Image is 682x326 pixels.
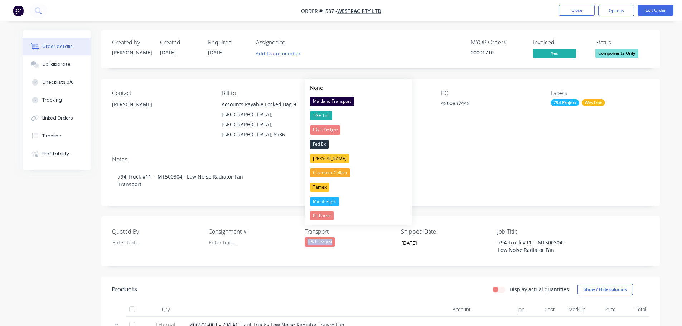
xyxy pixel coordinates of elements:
span: [DATE] [208,49,224,56]
div: Accounts Payable Locked Bag 9[GEOGRAPHIC_DATA], [GEOGRAPHIC_DATA], [GEOGRAPHIC_DATA], 6936 [222,99,320,140]
button: Fed Ex [305,137,412,151]
button: Linked Orders [23,109,91,127]
div: [PERSON_NAME] [310,154,349,163]
span: Order #1587 - [301,8,337,14]
div: Customer Collect [310,168,350,177]
button: Components Only [595,49,638,59]
button: Tamex [305,180,412,194]
div: Job [474,302,527,317]
div: [PERSON_NAME] [112,49,151,56]
div: Linked Orders [42,115,73,121]
div: TGE Toll [310,111,332,120]
input: Enter date [396,238,485,248]
span: Components Only [595,49,638,58]
div: Price [588,302,619,317]
a: WesTrac Pty Ltd [337,8,381,14]
div: Tamex [310,183,329,192]
button: Timeline [23,127,91,145]
div: Cost [527,302,558,317]
span: [DATE] [160,49,176,56]
button: Options [598,5,634,16]
div: Profitability [42,151,69,157]
button: Mainfreight [305,194,412,209]
div: Mainfreight [310,197,339,206]
button: Collaborate [23,55,91,73]
div: 00001710 [471,49,524,56]
button: TGE Toll [305,108,412,123]
div: None [310,84,323,92]
label: Display actual quantities [509,286,569,293]
div: 794 Project [551,99,579,106]
div: Collaborate [42,61,71,68]
button: [PERSON_NAME] [305,151,412,166]
div: Status [595,39,649,46]
div: [PERSON_NAME] [112,99,210,110]
button: Order details [23,38,91,55]
div: Required [208,39,247,46]
div: MYOB Order # [471,39,524,46]
button: Pit Patrol [305,209,412,223]
label: Quoted By [112,227,202,236]
label: Transport [305,227,394,236]
button: None [305,82,412,94]
button: Add team member [252,49,304,58]
label: Shipped Date [401,227,490,236]
div: F & L Freight [310,125,340,135]
button: Checklists 0/0 [23,73,91,91]
div: Accounts Payable Locked Bag 9 [222,99,320,110]
button: F & L Freight [305,123,412,137]
div: Qty [144,302,187,317]
div: Notes [112,156,649,163]
label: Consignment # [208,227,298,236]
button: Profitability [23,145,91,163]
button: Customer Collect [305,166,412,180]
div: Labels [551,90,649,97]
div: Markup [558,302,588,317]
div: F & L Freight [305,237,335,247]
div: Account [402,302,474,317]
div: 794 Truck #11 - MT500304 - Low Noise Radiator Fan Transport [112,166,649,195]
div: 4500837445 [441,99,531,110]
img: Factory [13,5,24,16]
div: Bill to [222,90,320,97]
div: Products [112,285,137,294]
div: Created [160,39,199,46]
button: Add team member [256,49,305,58]
div: WesTrac [582,99,605,106]
div: PO [441,90,539,97]
div: Fed Ex [310,140,329,149]
div: Maitland Transport [310,97,354,106]
div: Total [619,302,649,317]
div: Timeline [42,133,61,139]
button: Close [559,5,595,16]
div: Pit Patrol [310,211,334,220]
div: Contact [112,90,210,97]
label: Job Title [497,227,587,236]
button: Tracking [23,91,91,109]
div: Created by [112,39,151,46]
div: Invoiced [533,39,587,46]
div: [PERSON_NAME] [112,99,210,122]
button: Maitland Transport [305,94,412,108]
div: 794 Truck #11 - MT500304 - Low Noise Radiator Fan [492,237,582,255]
div: [GEOGRAPHIC_DATA], [GEOGRAPHIC_DATA], [GEOGRAPHIC_DATA], 6936 [222,110,320,140]
div: Assigned to [256,39,328,46]
div: Tracking [42,97,62,103]
div: Order details [42,43,73,50]
div: Checklists 0/0 [42,79,74,86]
button: Show / Hide columns [577,284,633,295]
button: Edit Order [638,5,673,16]
span: Yes [533,49,576,58]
